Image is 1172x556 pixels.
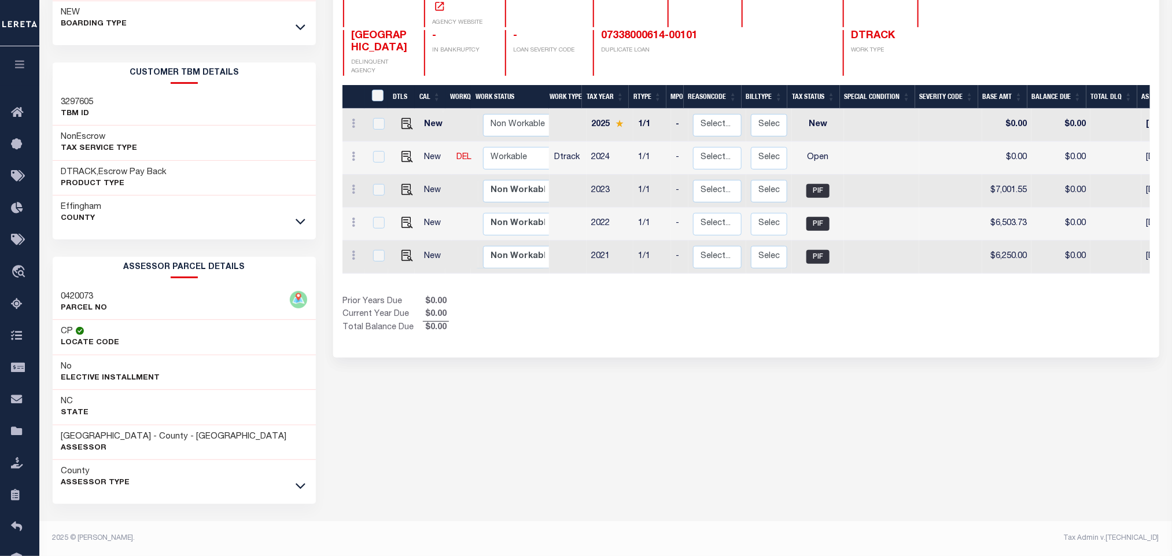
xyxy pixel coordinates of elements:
[851,46,910,55] p: WORK TYPE
[61,201,102,213] h3: Effingham
[61,213,102,224] p: County
[792,109,844,142] td: New
[787,85,840,109] th: Tax Status: activate to sort column ascending
[1031,241,1090,274] td: $0.00
[982,109,1031,142] td: $0.00
[1031,109,1090,142] td: $0.00
[419,241,452,274] td: New
[666,85,684,109] th: MPO
[61,178,167,190] p: Product Type
[61,431,287,443] h3: [GEOGRAPHIC_DATA] - County - [GEOGRAPHIC_DATA]
[582,85,629,109] th: Tax Year: activate to sort column ascending
[53,62,316,84] h2: CUSTOMER TBM DETAILS
[61,291,108,303] h3: 0420073
[61,7,127,19] h3: NEW
[513,46,579,55] p: LOAN SEVERITY CODE
[61,373,160,384] p: Elective Installment
[915,85,978,109] th: Severity Code: activate to sort column ascending
[61,97,94,108] h3: 3297605
[61,303,108,314] p: PARCEL NO
[61,131,138,143] h3: NonEscrow
[806,184,830,198] span: PIF
[587,109,633,142] td: 2025
[513,31,517,41] span: -
[1086,85,1137,109] th: Total DLQ: activate to sort column ascending
[616,120,624,127] img: Star.svg
[742,85,787,109] th: BillType: activate to sort column ascending
[671,142,688,175] td: -
[587,142,633,175] td: 2024
[342,308,423,321] td: Current Year Due
[1031,142,1090,175] td: $0.00
[792,142,844,175] td: Open
[671,241,688,274] td: -
[629,85,666,109] th: RType: activate to sort column ascending
[432,19,491,27] p: AGENCY WEBSITE
[1027,85,1086,109] th: Balance Due: activate to sort column ascending
[587,241,633,274] td: 2021
[61,108,94,120] p: TBM ID
[61,326,73,337] h3: CP
[61,337,120,349] p: Locate Code
[1031,208,1090,241] td: $0.00
[982,241,1031,274] td: $6,250.00
[61,443,287,454] p: Assessor
[432,46,491,55] p: IN BANKRUPTCY
[633,109,671,142] td: 1/1
[633,142,671,175] td: 1/1
[61,407,89,419] p: State
[388,85,415,109] th: DTLS
[633,175,671,208] td: 1/1
[445,85,471,109] th: WorkQ
[671,109,688,142] td: -
[806,250,830,264] span: PIF
[423,296,449,308] span: $0.00
[471,85,549,109] th: Work Status
[851,31,895,41] span: DTRACK
[633,208,671,241] td: 1/1
[419,208,452,241] td: New
[61,143,138,154] p: Tax Service Type
[44,533,606,543] div: 2025 © [PERSON_NAME].
[545,85,582,109] th: Work Type
[364,85,388,109] th: &nbsp;
[978,85,1027,109] th: Base Amt: activate to sort column ascending
[53,257,316,278] h2: ASSESSOR PARCEL DETAILS
[61,19,127,30] p: BOARDING TYPE
[671,208,688,241] td: -
[342,296,423,308] td: Prior Years Due
[61,361,72,373] h3: No
[587,175,633,208] td: 2023
[671,175,688,208] td: -
[419,175,452,208] td: New
[601,46,728,55] p: DUPLICATE LOAN
[61,167,167,178] h3: DTRACK,Escrow Pay Back
[415,85,445,109] th: CAL: activate to sort column ascending
[423,308,449,321] span: $0.00
[342,322,423,334] td: Total Balance Due
[423,322,449,334] span: $0.00
[432,31,436,41] span: -
[684,85,742,109] th: ReasonCode: activate to sort column ascending
[633,241,671,274] td: 1/1
[1031,175,1090,208] td: $0.00
[419,109,452,142] td: New
[550,142,587,175] td: Dtrack
[840,85,915,109] th: Special Condition: activate to sort column ascending
[342,85,364,109] th: &nbsp;&nbsp;&nbsp;&nbsp;&nbsp;&nbsp;&nbsp;&nbsp;&nbsp;&nbsp;
[351,58,410,76] p: DELINQUENT AGENCY
[806,217,830,231] span: PIF
[982,208,1031,241] td: $6,503.73
[351,31,407,54] span: [GEOGRAPHIC_DATA]
[61,396,89,407] h3: NC
[614,533,1159,543] div: Tax Admin v.[TECHNICAL_ID]
[982,175,1031,208] td: $7,001.55
[456,153,471,161] a: DEL
[61,477,130,489] p: Assessor Type
[601,31,698,41] a: 07338000614-00101
[61,466,130,477] h3: County
[11,265,30,280] i: travel_explore
[587,208,633,241] td: 2022
[419,142,452,175] td: New
[982,142,1031,175] td: $0.00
